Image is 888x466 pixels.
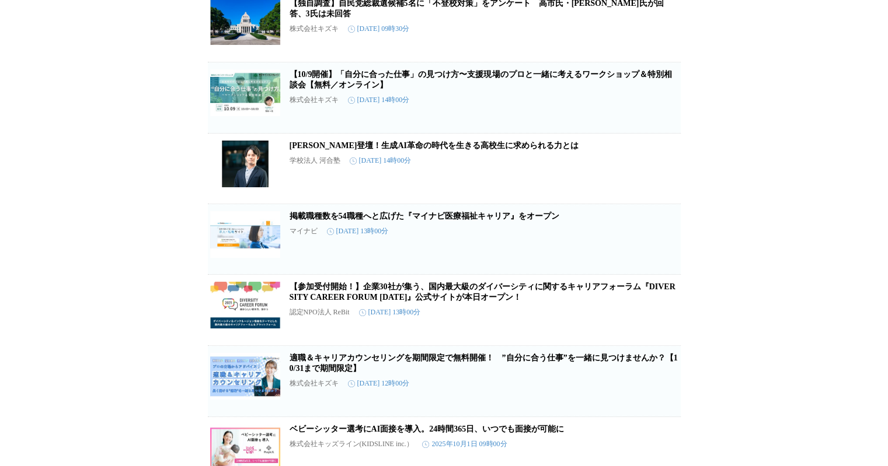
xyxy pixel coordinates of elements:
p: マイナビ [290,226,318,236]
p: 認定NPO法人 ReBit [290,307,350,317]
a: 【参加受付開始！】企業30社が集う、国内最大級のダイバーシティに関するキャリアフォーラム『DIVERSITY CAREER FORUM [DATE]』公式サイトが本日オープン！ [290,282,675,302]
img: 掲載職種数を54職種へと広げた『マイナビ医療福祉キャリア』をオープン [210,211,280,258]
img: 【参加受付開始！】企業30社が集う、国内最大級のダイバーシティに関するキャリアフォーラム『DIVERSITY CAREER FORUM 2025』公式サイトが本日オープン！ [210,282,280,328]
time: [DATE] 14時00分 [348,95,410,105]
a: 掲載職種数を54職種へと広げた『マイナビ医療福祉キャリア』をオープン [290,212,559,220]
time: [DATE] 13時00分 [359,307,421,317]
p: 株式会社キズキ [290,379,339,388]
time: [DATE] 12時00分 [348,379,410,388]
time: [DATE] 14時00分 [350,156,412,166]
a: 適職＆キャリアカウンセリングを期間限定で無料開催！ ”自分に合う仕事”を一緒に見つけませんか？【10/31まで期間限定】 [290,353,678,373]
img: 適職＆キャリアカウンセリングを期間限定で無料開催！ ”自分に合う仕事”を一緒に見つけませんか？【10/31まで期間限定】 [210,353,280,400]
a: 【10/9開催】「自分に合った仕事」の見つけ方〜支援現場のプロと一緒に考えるワークショップ＆特別相談会【無料／オンライン】 [290,70,672,89]
time: 2025年10月1日 09時00分 [422,439,507,449]
img: 今井翔太氏登壇！生成AI革命の時代を生きる高校生に求められる力とは [210,141,280,187]
p: 株式会社キッズライン(KIDSLINE inc.） [290,439,413,449]
time: [DATE] 13時00分 [327,226,389,236]
a: [PERSON_NAME]登壇！生成AI革命の時代を生きる高校生に求められる力とは [290,141,579,150]
p: 学校法人 河合塾 [290,156,340,166]
a: ベビーシッター選考にAI面接を導入。24時間365日、いつでも面接が可能に [290,425,565,433]
img: 【10/9開催】「自分に合った仕事」の見つけ方〜支援現場のプロと一緒に考えるワークショップ＆特別相談会【無料／オンライン】 [210,69,280,116]
time: [DATE] 09時30分 [348,24,410,34]
p: 株式会社キズキ [290,24,339,34]
p: 株式会社キズキ [290,95,339,105]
